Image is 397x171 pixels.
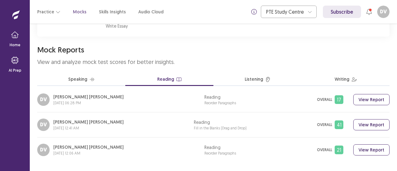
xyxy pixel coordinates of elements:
p: 41 [337,122,341,127]
p: Home [10,42,20,48]
p: Overall [317,122,332,128]
a: Mocks [73,9,87,15]
p: 17 [337,97,341,102]
button: View Report [353,94,390,105]
p: Overall [317,147,332,153]
p: [DATE] 12:41 AM [53,125,123,131]
p: 21 [337,147,341,152]
a: Subscribe [323,6,361,18]
p: DV [40,96,47,103]
button: Practice [37,6,60,17]
p: Reorder Paragraphs [204,151,236,156]
button: Reading [125,74,213,86]
p: [DATE] 12:06 AM [53,151,123,156]
p: [PERSON_NAME] [PERSON_NAME] [53,144,123,151]
p: View and analyze mock test scores for better insights. [37,58,175,66]
p: [PERSON_NAME] [PERSON_NAME] [53,94,123,100]
p: AI Prep [9,68,21,73]
button: Speaking [37,74,125,86]
p: Reorder Paragraphs [204,100,236,106]
p: Fill in the Blanks (Drag and Drop) [194,125,247,131]
button: info [248,6,260,17]
button: Listening [213,74,301,86]
div: PTE Study Centre [266,6,305,18]
p: Reading [204,94,236,100]
a: Write Essay [106,23,128,29]
button: View Report [353,119,390,130]
p: Reading [204,144,236,151]
p: Mock Reports [37,44,84,55]
p: DV [40,121,47,128]
p: DV [40,146,47,154]
button: DV [377,6,390,18]
p: Reading [194,119,247,125]
p: Overall [317,97,332,102]
a: Audio Cloud [138,9,163,15]
a: Skills Insights [99,9,126,15]
p: [PERSON_NAME] [PERSON_NAME] [53,119,123,125]
button: View Report [353,144,390,155]
button: Writing [301,74,390,86]
p: [DATE] 06:28 PM [53,100,123,106]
